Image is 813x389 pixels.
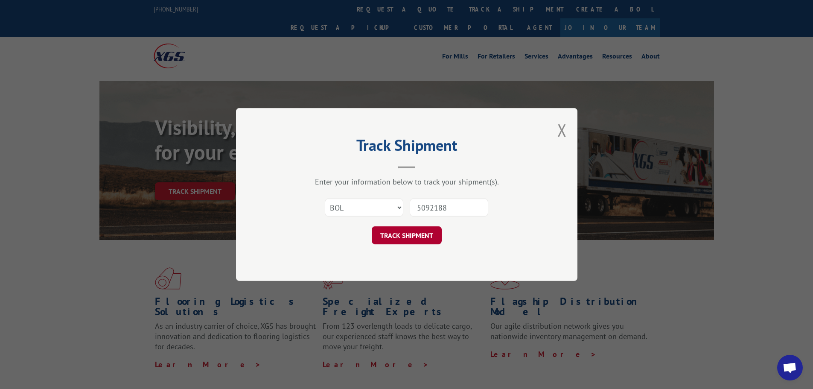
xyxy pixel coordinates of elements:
button: TRACK SHIPMENT [372,226,442,244]
div: Enter your information below to track your shipment(s). [279,177,535,187]
a: Open chat [777,355,803,380]
input: Number(s) [410,199,488,216]
h2: Track Shipment [279,139,535,155]
button: Close modal [557,119,567,141]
